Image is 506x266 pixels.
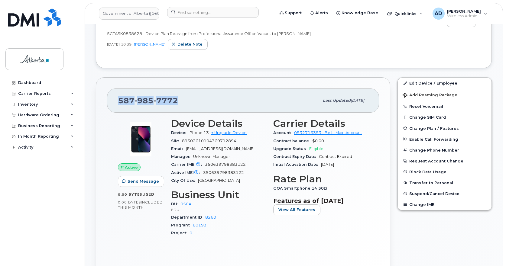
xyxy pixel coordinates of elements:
span: Email [171,146,186,151]
span: Upgrade Status [273,146,309,151]
button: Send Message [118,176,164,187]
span: Project [171,231,190,235]
h3: Carrier Details [273,118,368,129]
span: Contract balance [273,139,312,143]
span: [DATE] [351,98,364,103]
span: 0.00 Bytes [118,192,142,197]
span: Quicklinks [394,11,417,16]
button: Change Phone Number [398,145,491,155]
a: 050A [180,202,191,206]
span: Account [273,130,294,135]
span: Change Plan / Features [409,126,459,130]
span: Send Message [128,178,159,184]
button: Enable Call Forwarding [398,134,491,145]
span: [DATE] [321,162,334,167]
span: $0.00 [312,139,324,143]
button: Block Data Usage [398,166,491,177]
h3: Rate Plan [273,174,368,184]
button: Reset Voicemail [398,101,491,112]
span: Knowledge Base [342,10,378,16]
button: Delete note [168,39,208,50]
img: image20231002-3703462-1ig824h.jpeg [123,121,159,157]
span: Active IMEI [171,170,203,175]
a: Government of Alberta (GOA) [99,8,159,20]
span: Department ID [171,215,205,220]
span: Support [285,10,302,16]
a: Alerts [306,7,332,19]
button: Suspend/Cancel Device [398,188,491,199]
h3: Device Details [171,118,266,129]
button: Change IMEI [398,199,491,210]
button: Change SIM Card [398,112,491,123]
span: City Of Use [171,178,198,183]
span: 10:39 [121,42,131,47]
span: View All Features [278,207,315,213]
span: 350639798383122 [203,170,244,175]
button: Request Account Change [398,155,491,166]
a: 8260 [205,215,216,220]
p: EDU [171,207,266,212]
span: Delete note [177,41,203,47]
a: 80193 [193,223,206,227]
span: [DATE] [107,42,120,47]
span: 0.00 Bytes [118,200,141,204]
a: Knowledge Base [332,7,382,19]
span: 985 [135,96,154,105]
span: Suspend/Cancel Device [409,191,459,196]
span: Device [171,130,189,135]
button: Transfer to Personal [398,177,491,188]
span: Eligible [309,146,323,151]
span: used [142,192,154,197]
span: [GEOGRAPHIC_DATA] [198,178,240,183]
span: Initial Activation Date [273,162,321,167]
span: SIM [171,139,182,143]
span: Wireless Admin [447,14,481,18]
span: Active [125,165,138,170]
span: Unknown Manager [193,154,230,159]
span: [EMAIL_ADDRESS][DOMAIN_NAME] [186,146,255,151]
span: Manager [171,154,193,159]
button: Add Roaming Package [398,88,491,101]
span: Add Roaming Package [403,93,457,98]
span: [PERSON_NAME] [447,9,481,14]
span: iPhone 13 [189,130,209,135]
a: 0 [190,231,192,235]
span: 89302610104369712894 [182,139,236,143]
a: Edit Device / Employee [398,78,491,88]
a: + Upgrade Device [211,130,247,135]
span: 7772 [154,96,178,105]
span: Program [171,223,193,227]
h3: Business Unit [171,189,266,200]
span: BU [171,202,180,206]
span: Last updated [323,98,351,103]
button: View All Features [273,204,320,215]
span: AD [435,10,442,17]
a: [PERSON_NAME] [134,42,165,46]
span: SCTASK0838628 - Device Plan Reassign from Professional Assurance Office Vacant to [PERSON_NAME] [107,31,311,36]
a: 0532716353 - Bell - Main Account [294,130,362,135]
h3: Features as of [DATE] [273,197,368,204]
span: Enable Call Forwarding [409,137,458,141]
button: Change Plan / Features [398,123,491,134]
a: Support [275,7,306,19]
span: 350639798383122 [205,162,246,167]
span: Contract Expiry Date [273,154,319,159]
div: Arunajith Daylath [428,8,491,20]
span: Contract Expired [319,154,352,159]
span: Carrier IMEI [171,162,205,167]
div: Quicklinks [383,8,427,20]
span: Alerts [315,10,328,16]
span: 587 [118,96,178,105]
span: GOA Smartphone 14 30D [273,186,330,191]
input: Find something... [167,7,259,18]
